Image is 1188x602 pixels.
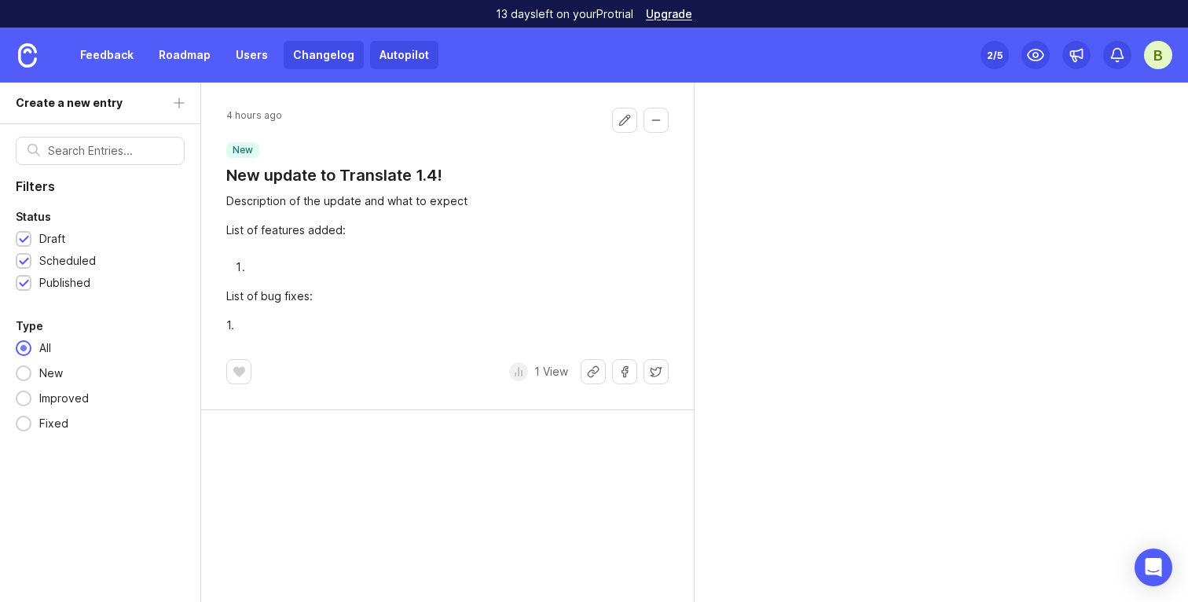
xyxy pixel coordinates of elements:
div: Published [39,274,90,292]
button: B [1144,41,1172,69]
button: Edit changelog entry [612,108,637,133]
div: Type [16,317,43,336]
div: Improved [31,390,97,407]
a: Feedback [71,41,143,69]
a: Upgrade [646,9,692,20]
button: Share on Facebook [612,359,637,384]
p: 13 days left on your Pro trial [496,6,633,22]
div: Status [16,207,51,226]
span: 4 hours ago [226,108,282,123]
input: Search Entries... [48,142,173,160]
div: Scheduled [39,252,96,270]
button: Collapse changelog entry [643,108,669,133]
div: New [31,365,71,382]
div: Open Intercom Messenger [1135,549,1172,586]
p: 1 View [534,364,568,380]
button: Share on X [643,359,669,384]
a: Autopilot [370,41,438,69]
div: List of features added: [226,222,669,239]
div: 1. [226,317,669,334]
a: Changelog [284,41,364,69]
div: Draft [39,230,65,248]
div: List of bug fixes: [226,288,669,305]
div: Fixed [31,415,76,432]
a: New update to Translate 1.4! [226,164,442,186]
div: Create a new entry [16,94,123,112]
button: 2/5 [981,41,1009,69]
div: 2 /5 [987,44,1003,66]
a: Roadmap [149,41,220,69]
p: new [233,144,253,156]
div: All [31,340,59,357]
a: Users [226,41,277,69]
button: Share link [581,359,606,384]
div: Description of the update and what to expect [226,193,669,210]
img: Canny Home [18,43,37,68]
